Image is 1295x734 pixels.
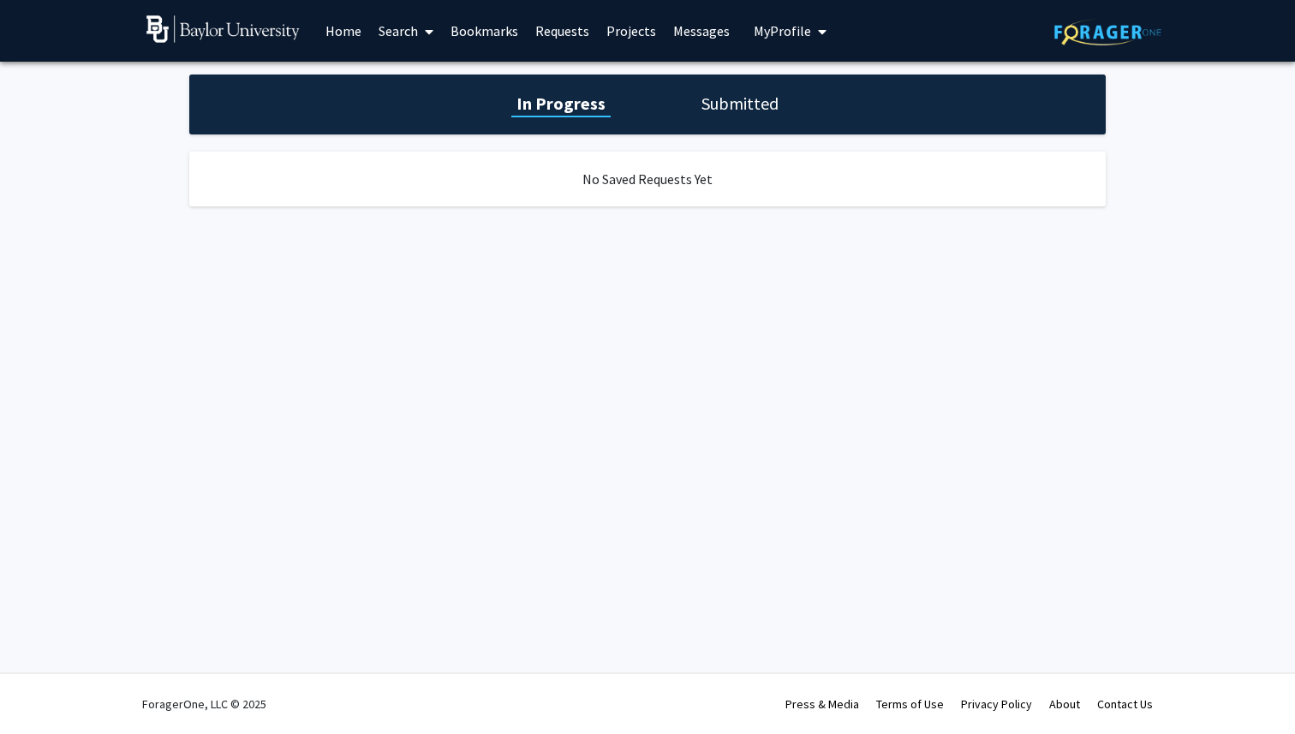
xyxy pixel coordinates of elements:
a: Requests [527,1,598,61]
div: ForagerOne, LLC © 2025 [142,674,266,734]
a: Search [370,1,442,61]
a: Contact Us [1097,696,1153,712]
a: Press & Media [785,696,859,712]
a: About [1049,696,1080,712]
h1: In Progress [511,92,611,116]
div: No Saved Requests Yet [189,152,1106,206]
a: Privacy Policy [961,696,1032,712]
img: Baylor University Logo [146,15,300,43]
a: Messages [665,1,738,61]
a: Terms of Use [876,696,944,712]
h1: Submitted [696,92,784,116]
a: Bookmarks [442,1,527,61]
a: Projects [598,1,665,61]
img: ForagerOne Logo [1054,19,1161,45]
a: Home [317,1,370,61]
iframe: Chat [13,657,73,721]
span: My Profile [754,22,811,39]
